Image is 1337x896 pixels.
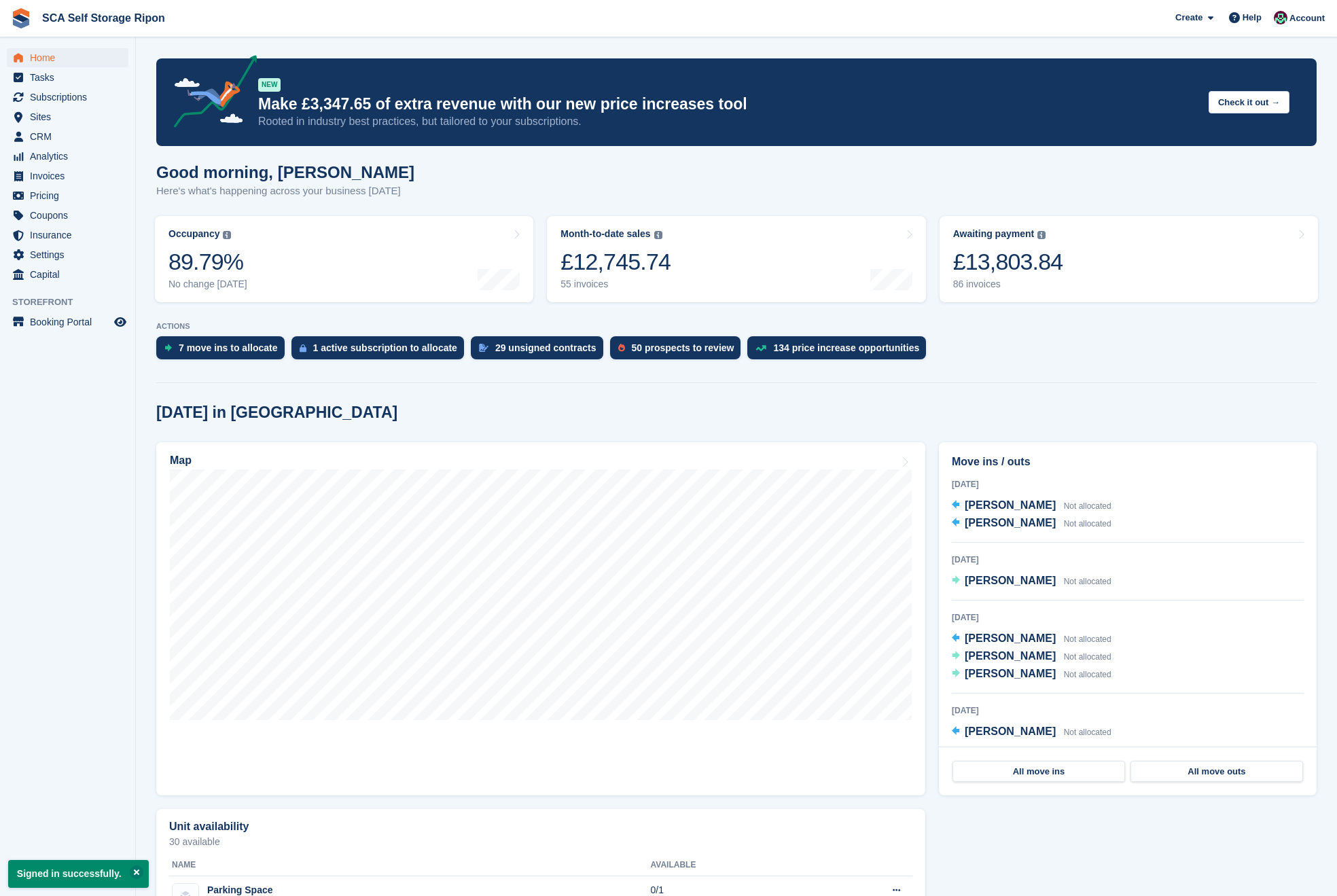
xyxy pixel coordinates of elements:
[8,860,149,888] p: Signed in successfully.
[168,228,219,240] div: Occupancy
[30,166,111,185] span: Invoices
[258,114,1198,129] p: Rooted in industry best practices, but tailored to your subscriptions.
[952,648,1111,666] a: [PERSON_NAME] Not allocated
[1037,231,1046,239] img: icon-info-grey-7440780725fd019a000dd9b08b2336e03edf1995a4989e88bcd33f0948082b44.svg
[258,94,1198,114] p: Make £3,347.65 of extra revenue with our new price increases tool
[610,336,748,366] a: 50 prospects to review
[7,166,128,185] a: menu
[156,322,1317,331] p: ACTIONS
[952,761,1125,783] a: All move ins
[952,454,1304,470] h2: Move ins / outs
[7,107,128,126] a: menu
[952,515,1111,533] a: [PERSON_NAME] Not allocated
[291,336,471,366] a: 1 active subscription to allocate
[300,344,306,353] img: active_subscription_to_allocate_icon-d502201f5373d7db506a760aba3b589e785aa758c864c3986d89f69b8ff3...
[953,248,1063,276] div: £13,803.84
[156,163,414,181] h1: Good morning, [PERSON_NAME]
[258,78,281,92] div: NEW
[547,216,925,302] a: Month-to-date sales £12,745.74 55 invoices
[7,186,128,205] a: menu
[654,231,662,239] img: icon-info-grey-7440780725fd019a000dd9b08b2336e03edf1995a4989e88bcd33f0948082b44.svg
[30,245,111,264] span: Settings
[30,312,111,331] span: Booking Portal
[7,68,128,87] a: menu
[30,147,111,166] span: Analytics
[168,279,247,290] div: No change [DATE]
[7,147,128,166] a: menu
[495,342,596,353] div: 29 unsigned contracts
[965,668,1056,679] span: [PERSON_NAME]
[1274,11,1287,24] img: Sam Chapman
[7,226,128,245] a: menu
[170,454,192,467] h2: Map
[965,499,1056,511] span: [PERSON_NAME]
[1064,670,1111,679] span: Not allocated
[1130,761,1303,783] a: All move outs
[169,837,912,846] p: 30 available
[179,342,278,353] div: 7 move ins to allocate
[7,265,128,284] a: menu
[965,650,1056,662] span: [PERSON_NAME]
[7,312,128,331] a: menu
[1064,577,1111,586] span: Not allocated
[773,342,919,353] div: 134 price increase opportunities
[223,231,231,239] img: icon-info-grey-7440780725fd019a000dd9b08b2336e03edf1995a4989e88bcd33f0948082b44.svg
[1209,91,1289,113] button: Check it out →
[7,245,128,264] a: menu
[155,216,533,302] a: Occupancy 89.79% No change [DATE]
[30,186,111,205] span: Pricing
[632,342,734,353] div: 50 prospects to review
[1175,11,1202,24] span: Create
[953,228,1035,240] div: Awaiting payment
[952,478,1304,490] div: [DATE]
[30,68,111,87] span: Tasks
[560,248,671,276] div: £12,745.74
[952,611,1304,624] div: [DATE]
[30,265,111,284] span: Capital
[12,295,135,309] span: Storefront
[471,336,610,366] a: 29 unsigned contracts
[755,345,766,351] img: price_increase_opportunities-93ffe204e8149a01c8c9dc8f82e8f89637d9d84a8eef4429ea346261dce0b2c0.svg
[965,575,1056,586] span: [PERSON_NAME]
[30,206,111,225] span: Coupons
[156,442,925,795] a: Map
[651,855,812,876] th: Available
[1064,501,1111,511] span: Not allocated
[1289,12,1325,25] span: Account
[7,48,128,67] a: menu
[952,723,1111,741] a: [PERSON_NAME] Not allocated
[952,704,1304,717] div: [DATE]
[1064,519,1111,528] span: Not allocated
[1064,634,1111,644] span: Not allocated
[952,497,1111,515] a: [PERSON_NAME] Not allocated
[952,630,1111,648] a: [PERSON_NAME] Not allocated
[1064,728,1111,737] span: Not allocated
[30,127,111,146] span: CRM
[560,279,671,290] div: 55 invoices
[7,127,128,146] a: menu
[965,632,1056,644] span: [PERSON_NAME]
[169,855,651,876] th: Name
[37,7,171,29] a: SCA Self Storage Ripon
[156,404,397,422] h2: [DATE] in [GEOGRAPHIC_DATA]
[1243,11,1262,24] span: Help
[162,55,257,132] img: price-adjustments-announcement-icon-8257ccfd72463d97f412b2fc003d46551f7dbcb40ab6d574587a9cd5c0d94...
[30,107,111,126] span: Sites
[965,725,1056,737] span: [PERSON_NAME]
[156,183,414,199] p: Here's what's happening across your business [DATE]
[952,573,1111,590] a: [PERSON_NAME] Not allocated
[940,216,1318,302] a: Awaiting payment £13,803.84 86 invoices
[479,344,488,352] img: contract_signature_icon-13c848040528278c33f63329250d36e43548de30e8caae1d1a13099fd9432cc5.svg
[164,344,172,352] img: move_ins_to_allocate_icon-fdf77a2bb77ea45bf5b3d319d69a93e2d87916cf1d5bf7949dd705db3b84f3ca.svg
[168,248,247,276] div: 89.79%
[30,88,111,107] span: Subscriptions
[965,517,1056,528] span: [PERSON_NAME]
[30,48,111,67] span: Home
[313,342,457,353] div: 1 active subscription to allocate
[112,314,128,330] a: Preview store
[169,821,249,833] h2: Unit availability
[7,206,128,225] a: menu
[1064,652,1111,662] span: Not allocated
[952,666,1111,683] a: [PERSON_NAME] Not allocated
[618,344,625,352] img: prospect-51fa495bee0391a8d652442698ab0144808aea92771e9ea1ae160a38d050c398.svg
